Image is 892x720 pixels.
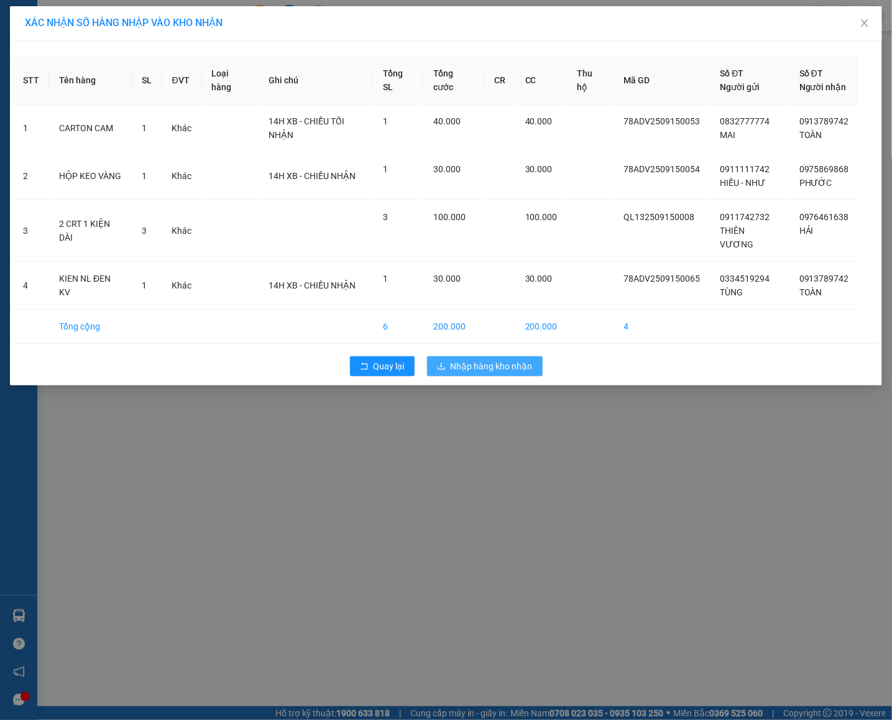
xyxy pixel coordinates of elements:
[269,171,356,181] span: 14H XB - CHIỀU NHẬN
[142,123,147,133] span: 1
[437,362,446,372] span: download
[799,116,849,126] span: 0913789742
[720,226,754,249] span: THIÊN VƯƠNG
[49,310,132,344] td: Tổng cộng
[427,356,543,376] button: downloadNhập hàng kho nhận
[373,57,423,104] th: Tổng SL
[433,116,461,126] span: 40.000
[13,152,49,200] td: 2
[25,17,223,29] span: XÁC NHẬN SỐ HÀNG NHẬP VÀO KHO NHẬN
[433,274,461,284] span: 30.000
[13,104,49,152] td: 1
[624,116,701,126] span: 78ADV2509150053
[799,212,849,222] span: 0976461638
[860,18,870,28] span: close
[525,116,553,126] span: 40.000
[97,80,115,93] span: DĐ:
[360,362,369,372] span: rollback
[49,262,132,310] td: KIEN NL ĐEN KV
[799,178,832,188] span: PHƯỚC
[162,57,202,104] th: ĐVT
[799,82,847,92] span: Người nhận
[13,57,49,104] th: STT
[423,57,484,104] th: Tổng cước
[624,164,701,174] span: 78ADV2509150054
[525,164,553,174] span: 30.000
[525,274,553,284] span: 30.000
[720,287,743,297] span: TÙNG
[383,164,388,174] span: 1
[624,274,701,284] span: 78ADV2509150065
[383,116,388,126] span: 1
[142,280,147,290] span: 1
[49,152,132,200] td: HỘP KEO VÀNG
[720,274,770,284] span: 0334519294
[97,73,221,116] span: CỔNG CHÀO PHƯỚC BÌNH
[49,200,132,262] td: 2 CRT 1 KIỆN DÀI
[433,164,461,174] span: 30.000
[373,310,423,344] td: 6
[799,68,823,78] span: Số ĐT
[423,310,484,344] td: 200.000
[11,12,30,25] span: Gửi:
[614,57,710,104] th: Mã GD
[720,116,770,126] span: 0832777774
[720,212,770,222] span: 0911742732
[433,212,466,222] span: 100.000
[162,262,202,310] td: Khác
[451,359,533,373] span: Nhập hàng kho nhận
[350,356,415,376] button: rollbackQuay lại
[49,57,132,104] th: Tên hàng
[614,310,710,344] td: 4
[847,6,882,41] button: Close
[97,12,127,25] span: Nhận:
[383,274,388,284] span: 1
[720,130,736,140] span: MAI
[49,104,132,152] td: CARTON CAM
[515,57,568,104] th: CC
[269,280,356,290] span: 14H XB - CHIỀU NHẬN
[11,40,88,55] div: DẠ THẢO
[720,68,744,78] span: Số ĐT
[720,164,770,174] span: 0911111742
[202,57,259,104] th: Loại hàng
[799,287,822,297] span: TOÀN
[799,130,822,140] span: TOÀN
[515,310,568,344] td: 200.000
[799,274,849,284] span: 0913789742
[374,359,405,373] span: Quay lại
[269,116,344,140] span: 14H XB - CHIỀU TỐI NHẬN
[162,104,202,152] td: Khác
[162,200,202,262] td: Khác
[142,171,147,181] span: 1
[799,164,849,174] span: 0975869868
[525,212,558,222] span: 100.000
[568,57,614,104] th: Thu hộ
[383,212,388,222] span: 3
[97,11,223,40] div: VP [GEOGRAPHIC_DATA]
[720,178,766,188] span: HIẾU - NHƯ
[13,200,49,262] td: 3
[484,57,515,104] th: CR
[97,40,223,55] div: ĐOÀN HIẾU
[799,226,814,236] span: HẢI
[11,11,88,40] div: VP Thủ Dầu Một
[142,226,147,236] span: 3
[720,82,760,92] span: Người gửi
[624,212,695,222] span: QL132509150008
[162,152,202,200] td: Khác
[13,262,49,310] td: 4
[132,57,162,104] th: SL
[259,57,373,104] th: Ghi chú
